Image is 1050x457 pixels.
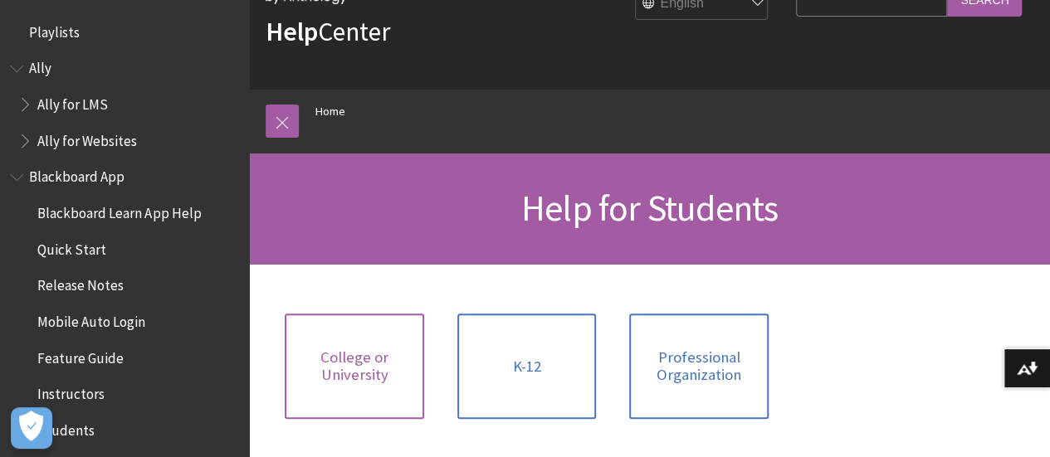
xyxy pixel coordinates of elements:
span: Blackboard Learn App Help [37,199,201,221]
span: Professional Organization [639,348,759,384]
span: Playlists [29,18,80,41]
a: HelpCenter [266,15,390,48]
span: Ally for LMS [37,90,108,113]
a: K-12 [457,314,597,419]
a: College or University [285,314,424,419]
button: Open Preferences [11,407,52,449]
a: Home [315,101,345,122]
span: College or University [295,348,414,384]
span: Mobile Auto Login [37,308,145,330]
span: Ally [29,55,51,77]
span: Ally for Websites [37,127,137,149]
span: K-12 [513,357,541,376]
nav: Book outline for Playlists [10,18,239,46]
nav: Book outline for Anthology Ally Help [10,55,239,155]
span: Release Notes [37,272,124,294]
span: Feature Guide [37,344,124,367]
span: Instructors [37,381,105,403]
span: Help for Students [521,185,778,231]
span: Quick Start [37,236,106,258]
span: Blackboard App [29,163,125,186]
a: Professional Organization [629,314,769,419]
span: Students [37,416,95,439]
strong: Help [266,15,318,48]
